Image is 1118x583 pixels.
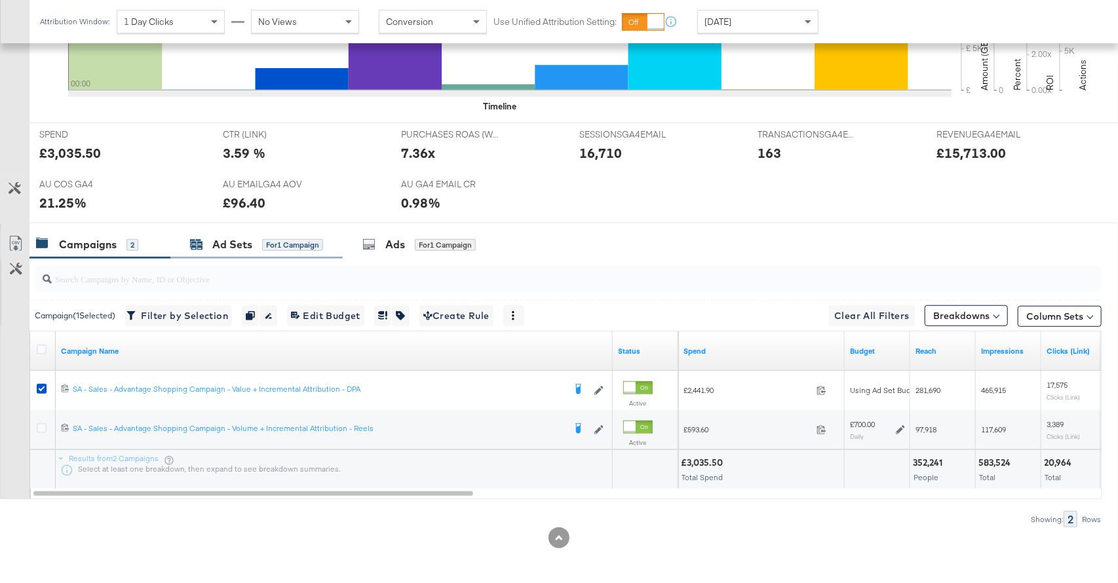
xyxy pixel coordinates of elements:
[262,239,323,251] div: for 1 Campaign
[223,193,265,212] div: £96.40
[1047,432,1080,440] sub: Clicks (Link)
[423,308,490,324] span: Create Rule
[925,305,1008,326] button: Breakdowns
[579,143,622,162] div: 16,710
[978,457,1014,469] div: 583,524
[684,346,839,356] a: The total amount spent to date.
[125,305,232,326] button: Filter by Selection
[73,423,564,436] a: SA - Sales - Advantage Shopping Campaign - Volume + Incremental Attribution - Reels
[39,17,110,26] div: Attribution Window:
[916,346,971,356] a: The number of people your ad was served to.
[850,432,864,440] sub: Daily
[1064,511,1077,527] div: 2
[981,424,1006,434] span: 117,609
[618,346,673,356] a: Shows the current state of your Ad Campaign.
[682,472,723,482] span: Total Spend
[385,237,405,252] div: Ads
[1081,515,1102,524] div: Rows
[704,16,731,28] span: [DATE]
[850,419,875,430] div: £700.00
[916,424,936,434] span: 97,918
[1077,60,1089,90] text: Actions
[401,143,435,162] div: 7.36x
[850,385,923,396] div: Using Ad Set Budget
[401,178,499,191] span: AU GA4 EMAIL CR
[386,16,433,28] span: Conversion
[981,385,1006,395] span: 465,915
[981,346,1036,356] a: The number of times your ad was served. On mobile apps an ad is counted as served the first time ...
[684,385,811,395] span: £2,441.90
[978,33,990,90] text: Amount (GBP)
[758,128,857,141] span: TRANSACTIONSGA4EMAIL
[484,100,517,113] div: Timeline
[39,128,138,141] span: SPEND
[39,193,87,212] div: 21.25%
[1045,472,1061,482] span: Total
[223,178,321,191] span: AU EMAILGA4 AOV
[829,305,915,326] button: Clear All Filters
[1047,380,1068,390] span: 17,575
[73,384,564,394] div: SA - Sales - Advantage Shopping Campaign - Value + Incremental Attribution - DPA
[287,305,364,326] button: Edit Budget
[126,239,138,251] div: 2
[579,128,678,141] span: SESSIONSGA4EMAIL
[73,423,564,434] div: SA - Sales - Advantage Shopping Campaign - Volume + Incremental Attribution - Reels
[623,438,653,447] label: Active
[223,143,265,162] div: 3.59 %
[291,308,360,324] span: Edit Budget
[1044,75,1056,90] text: ROI
[913,457,946,469] div: 352,241
[61,346,607,356] a: Your campaign name.
[681,457,727,469] div: £3,035.50
[1047,393,1080,401] sub: Clicks (Link)
[39,143,101,162] div: £3,035.50
[936,143,1006,162] div: £15,713.00
[419,305,493,326] button: Create Rule
[936,128,1035,141] span: REVENUEGA4EMAIL
[1018,306,1102,327] button: Column Sets
[73,384,564,397] a: SA - Sales - Advantage Shopping Campaign - Value + Incremental Attribution - DPA
[401,193,440,212] div: 0.98%
[1011,59,1023,90] text: Percent
[1044,457,1075,469] div: 20,964
[39,178,138,191] span: AU COS GA4
[401,128,499,141] span: PURCHASES ROAS (WEBSITE EVENTS)
[212,237,252,252] div: Ad Sets
[223,128,321,141] span: CTR (LINK)
[758,143,782,162] div: 163
[834,308,910,324] span: Clear All Filters
[1047,419,1064,429] span: 3,389
[124,16,174,28] span: 1 Day Clicks
[493,16,617,28] label: Use Unified Attribution Setting:
[59,237,117,252] div: Campaigns
[1030,515,1064,524] div: Showing:
[916,385,940,395] span: 281,690
[415,239,476,251] div: for 1 Campaign
[129,308,228,324] span: Filter by Selection
[914,472,938,482] span: People
[850,346,905,356] a: The maximum amount you're willing to spend on your ads, on average each day or over the lifetime ...
[52,261,1005,286] input: Search Campaigns by Name, ID or Objective
[258,16,297,28] span: No Views
[979,472,995,482] span: Total
[623,399,653,407] label: Active
[684,424,811,434] span: £593.60
[35,310,115,322] div: Campaign ( 1 Selected)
